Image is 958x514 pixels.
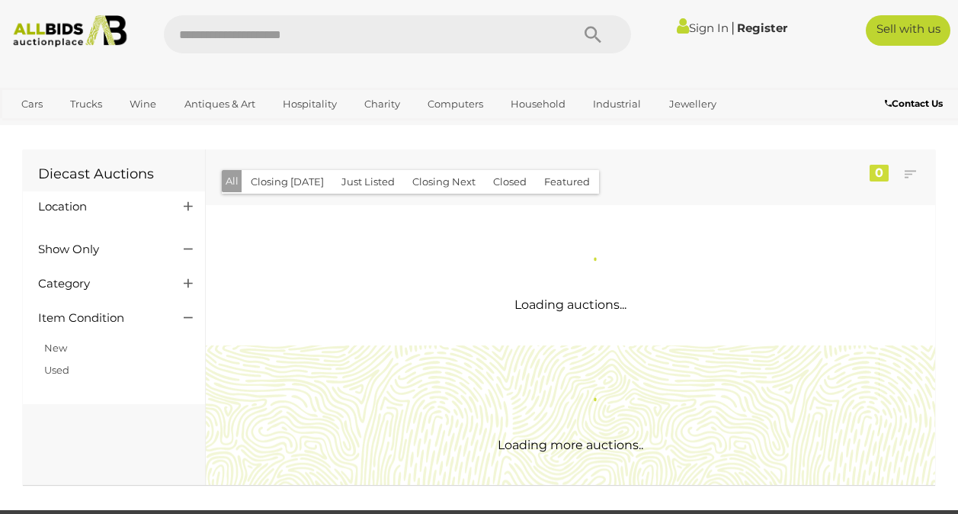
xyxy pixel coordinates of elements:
a: Cars [11,92,53,117]
button: Closed [484,170,536,194]
a: Sign In [677,21,729,35]
b: Contact Us [885,98,943,109]
div: 0 [870,165,889,182]
a: New [44,342,67,354]
button: Search [555,15,631,53]
button: All [222,170,242,192]
span: | [731,19,735,36]
a: Charity [354,92,410,117]
img: Allbids.com.au [7,15,133,47]
a: Sell with us [866,15,950,46]
h4: Category [38,278,161,291]
a: Jewellery [659,92,726,117]
a: Trucks [60,92,112,117]
button: Closing Next [403,170,485,194]
a: Office [11,117,60,142]
a: Used [44,364,69,376]
h4: Location [38,201,161,214]
a: Household [501,92,575,117]
span: Loading more auctions.. [498,438,643,452]
h4: Item Condition [38,312,161,325]
a: Register [737,21,787,35]
button: Featured [535,170,599,194]
h4: Show Only [38,243,161,256]
button: Closing [DATE] [242,170,333,194]
a: [GEOGRAPHIC_DATA] [127,117,255,142]
a: Antiques & Art [175,92,265,117]
a: Hospitality [273,92,347,117]
a: Industrial [583,92,651,117]
a: Wine [120,92,166,117]
span: Loading auctions... [514,297,626,312]
h1: Diecast Auctions [38,167,190,182]
a: Computers [418,92,493,117]
a: Contact Us [885,95,947,112]
button: Just Listed [332,170,404,194]
a: Sports [68,117,119,142]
